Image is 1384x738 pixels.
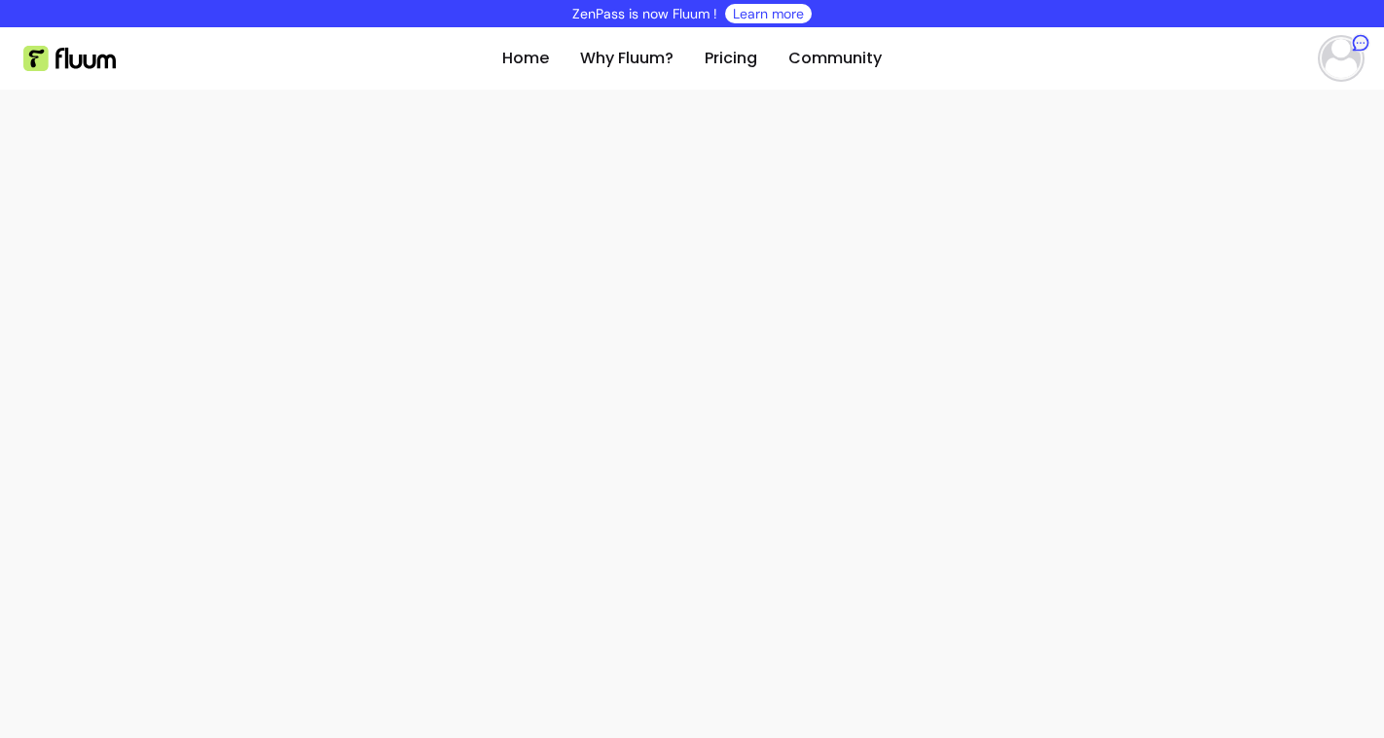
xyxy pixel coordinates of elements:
a: Community [788,47,882,70]
a: Pricing [705,47,757,70]
button: avatar [1314,39,1361,78]
img: avatar [1322,39,1361,78]
img: Fluum Logo [23,46,116,71]
a: Learn more [733,4,804,23]
a: Why Fluum? [580,47,674,70]
p: ZenPass is now Fluum ! [572,4,717,23]
a: Home [502,47,549,70]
